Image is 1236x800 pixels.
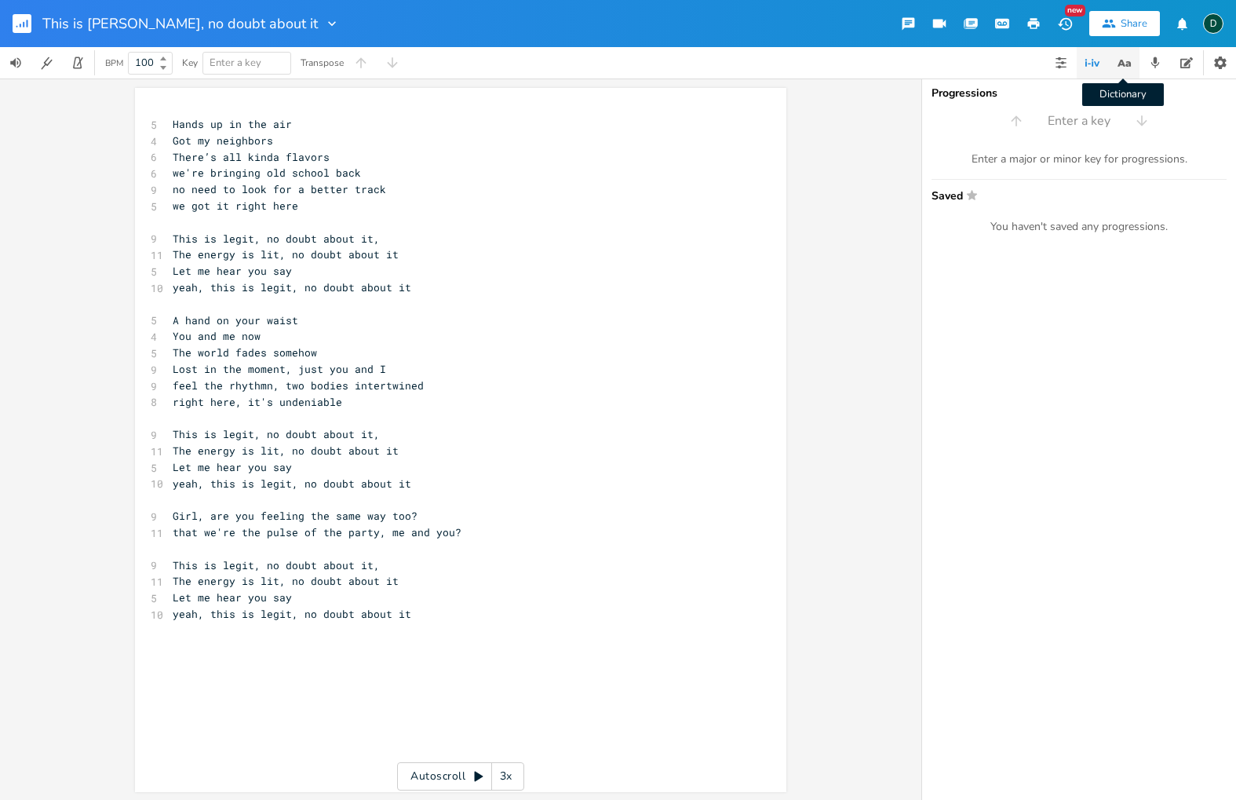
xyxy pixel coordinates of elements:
span: Saved [932,189,1217,201]
span: we got it right here [173,199,298,213]
span: This is legit, no doubt about it, [173,558,380,572]
div: Progressions [932,88,1227,99]
span: Let me hear you say [173,460,292,474]
div: Share [1121,16,1147,31]
span: we're bringing old school back [173,166,361,180]
div: Donna Britton Bukevicz [1203,13,1223,34]
div: BPM [105,59,123,68]
span: Enter a key [1048,112,1110,130]
span: yeah, this is legit, no doubt about it [173,280,411,294]
span: Let me hear you say [173,590,292,605]
span: The energy is lit, no doubt about it [173,444,399,458]
div: New [1065,5,1085,16]
span: Enter a key [210,56,261,70]
span: The energy is lit, no doubt about it [173,574,399,588]
span: This is legit, no doubt about it, [173,427,380,441]
span: This is [PERSON_NAME], no doubt about it [42,16,318,31]
div: Transpose [301,58,344,68]
div: Autoscroll [397,762,524,791]
span: Lost in the moment, just you and I [173,362,386,376]
span: Got my neighbors [173,133,273,148]
span: The energy is lit, no doubt about it [173,247,399,261]
span: feel the rhythmn, two bodies intertwined [173,378,424,393]
span: There’s all kinda flavors [173,150,330,164]
div: Enter a major or minor key for progressions. [932,152,1227,166]
span: The world fades somehow [173,345,317,360]
span: You and me now [173,329,261,343]
span: no need to look for a better track [173,182,386,196]
div: You haven't saved any progressions. [932,220,1227,234]
button: Dictionary [1108,47,1139,79]
span: yeah, this is legit, no doubt about it [173,477,411,491]
span: Hands up in the air [173,117,292,131]
span: Let me hear you say [173,264,292,278]
button: New [1049,9,1081,38]
span: yeah, this is legit, no doubt about it [173,607,411,621]
button: Share [1089,11,1160,36]
span: A hand on your waist [173,313,298,327]
span: right here, it's undeniable [173,395,342,409]
span: This is legit, no doubt about it, [173,232,380,246]
button: D [1203,5,1223,42]
div: Key [182,58,198,68]
span: Girl, are you feeling the same way too? [173,509,417,523]
div: 3x [492,762,520,791]
span: that we're the pulse of the party, me and you? [173,525,461,539]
